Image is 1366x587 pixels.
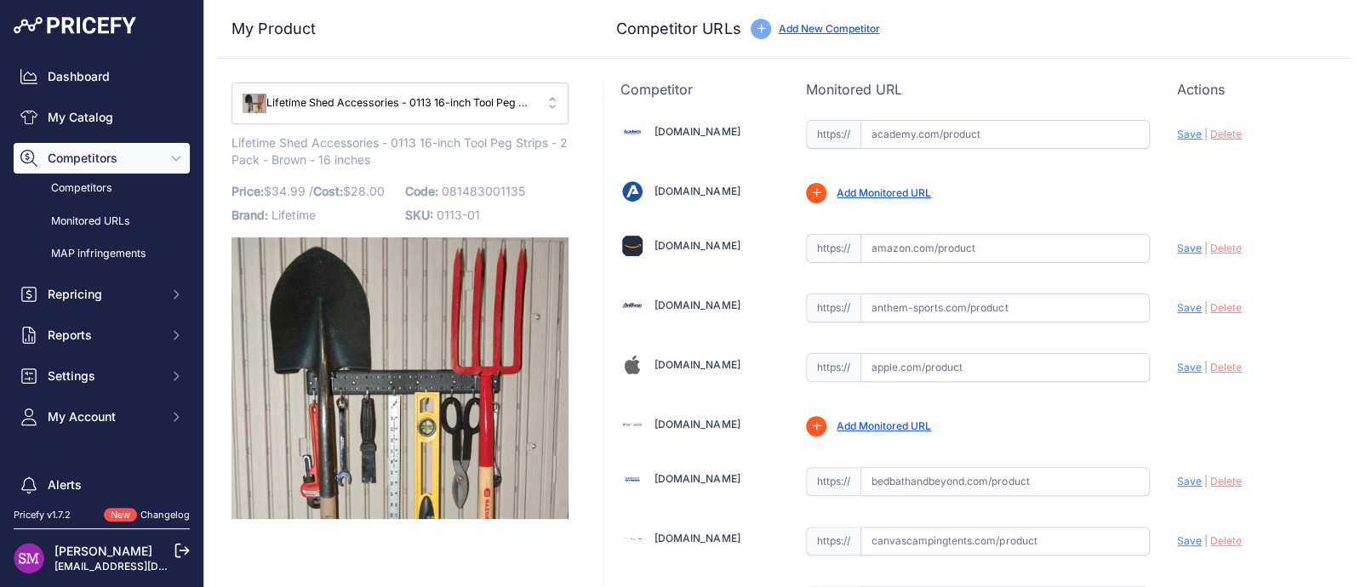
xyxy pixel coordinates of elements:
[271,184,306,198] span: 34.99
[243,95,534,111] span: Lifetime Shed Accessories - 0113 16-inch Tool Peg Strips - 2 Pack - Brown - 16 inches
[837,186,931,199] a: Add Monitored URL
[48,150,159,167] span: Competitors
[806,79,1150,100] p: Monitored URL
[1204,242,1208,254] span: |
[271,208,316,222] span: Lifetime
[1210,128,1242,140] span: Delete
[620,79,779,100] p: Competitor
[1177,242,1202,254] span: Save
[14,143,190,174] button: Competitors
[1204,361,1208,373] span: |
[860,527,1150,556] input: canvascampingtents.com/product
[231,180,395,203] p: $
[1177,79,1335,100] p: Actions
[1177,361,1202,373] span: Save
[1210,361,1242,373] span: Delete
[806,120,860,149] span: https://
[1204,128,1208,140] span: |
[654,532,740,544] a: [DOMAIN_NAME]
[1210,242,1242,254] span: Delete
[405,184,438,198] span: Code:
[860,293,1150,322] input: anthem-sports.com/product
[54,560,232,573] a: [EMAIL_ADDRESS][DOMAIN_NAME]
[231,83,569,124] button: Lifetime Shed Accessories - 0113 16-inch Tool Peg Strips - 2 Pack - Brown - 16 inches
[654,239,740,252] a: [DOMAIN_NAME]
[806,353,860,382] span: https://
[14,61,190,92] a: Dashboard
[616,17,740,41] h3: Competitor URLs
[231,132,568,171] span: Lifetime Shed Accessories - 0113 16-inch Tool Peg Strips - 2 Pack - Brown - 16 inches
[806,467,860,496] span: https://
[313,184,343,198] span: Cost:
[14,174,190,203] a: Competitors
[14,320,190,350] button: Reports
[837,419,931,432] a: Add Monitored URL
[231,208,268,222] span: Brand:
[14,508,71,522] div: Pricefy v1.7.2
[405,208,433,222] span: SKU:
[140,509,190,521] a: Changelog
[309,184,385,198] span: / $
[1177,128,1202,140] span: Save
[48,286,159,303] span: Repricing
[14,207,190,237] a: Monitored URLs
[654,299,740,311] a: [DOMAIN_NAME]
[14,361,190,391] button: Settings
[654,472,740,485] a: [DOMAIN_NAME]
[1210,475,1242,487] span: Delete
[1204,301,1208,314] span: |
[231,184,264,198] span: Price:
[231,17,569,41] h3: My Product
[654,125,740,138] a: [DOMAIN_NAME]
[778,22,879,35] a: Add New Competitor
[806,293,860,322] span: https://
[54,544,152,558] a: [PERSON_NAME]
[806,527,860,556] span: https://
[860,234,1150,263] input: amazon.com/product
[654,358,740,371] a: [DOMAIN_NAME]
[1177,534,1202,547] span: Save
[48,408,159,425] span: My Account
[442,184,525,198] span: 081483001135
[14,279,190,310] button: Repricing
[806,234,860,263] span: https://
[14,102,190,133] a: My Catalog
[1177,475,1202,487] span: Save
[351,184,385,198] span: 28.00
[1177,301,1202,314] span: Save
[14,402,190,432] button: My Account
[1210,534,1242,547] span: Delete
[860,353,1150,382] input: apple.com/product
[48,368,159,385] span: Settings
[860,120,1150,149] input: academy.com/product
[14,61,190,565] nav: Sidebar
[14,470,190,500] a: Alerts
[1204,534,1208,547] span: |
[48,327,159,344] span: Reports
[14,239,190,269] a: MAP infringements
[104,508,137,522] span: New
[243,91,266,115] img: 0113.jpeg
[860,467,1150,496] input: bedbathandbeyond.com/product
[437,208,480,222] span: 0113-01
[14,17,136,34] img: Pricefy Logo
[1204,475,1208,487] span: |
[654,418,740,430] a: [DOMAIN_NAME]
[1210,301,1242,314] span: Delete
[654,185,740,197] a: [DOMAIN_NAME]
